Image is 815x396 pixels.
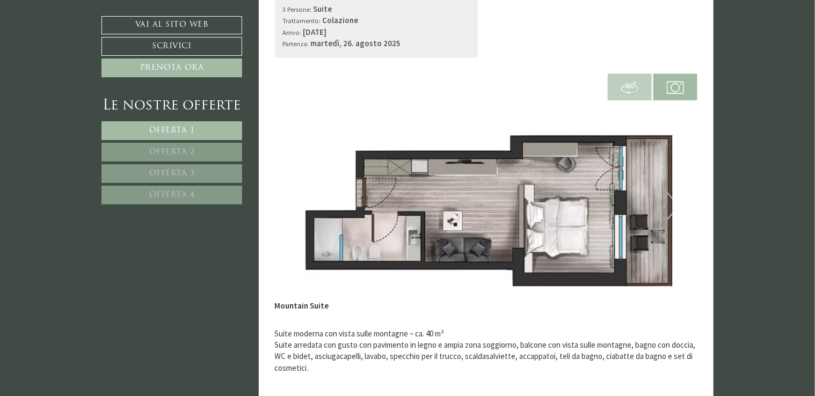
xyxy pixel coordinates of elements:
[101,58,242,77] a: Prenota ora
[303,27,327,37] b: [DATE]
[16,50,142,57] small: 20:54
[275,328,698,385] p: Suite moderna con vista sulle montagne ~ ca. 40 m² Suite arredata con gusto con pavimento in legn...
[283,16,321,25] small: Trattamento:
[16,31,142,39] div: Montis – Active Nature Spa
[192,8,231,25] div: lunedì
[149,191,195,199] span: Offerta 4
[621,79,638,96] img: 360-grad.svg
[275,292,345,311] div: Mountain Suite
[667,193,679,219] button: Next
[149,127,195,135] span: Offerta 1
[294,193,305,219] button: Previous
[275,100,698,312] img: image
[101,96,242,116] div: Le nostre offerte
[149,148,195,156] span: Offerta 2
[101,16,242,34] a: Vai al sito web
[667,79,684,96] img: camera.svg
[311,38,401,48] b: martedì, 26. agosto 2025
[283,39,309,48] small: Partenza:
[365,283,424,302] button: Invia
[323,15,359,25] b: Colazione
[283,28,302,36] small: Arrivo:
[101,37,242,56] a: Scrivici
[8,28,148,59] div: Buon giorno, come possiamo aiutarla?
[314,4,332,14] b: Suite
[149,170,195,178] span: Offerta 3
[283,5,312,13] small: 3 Persone:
